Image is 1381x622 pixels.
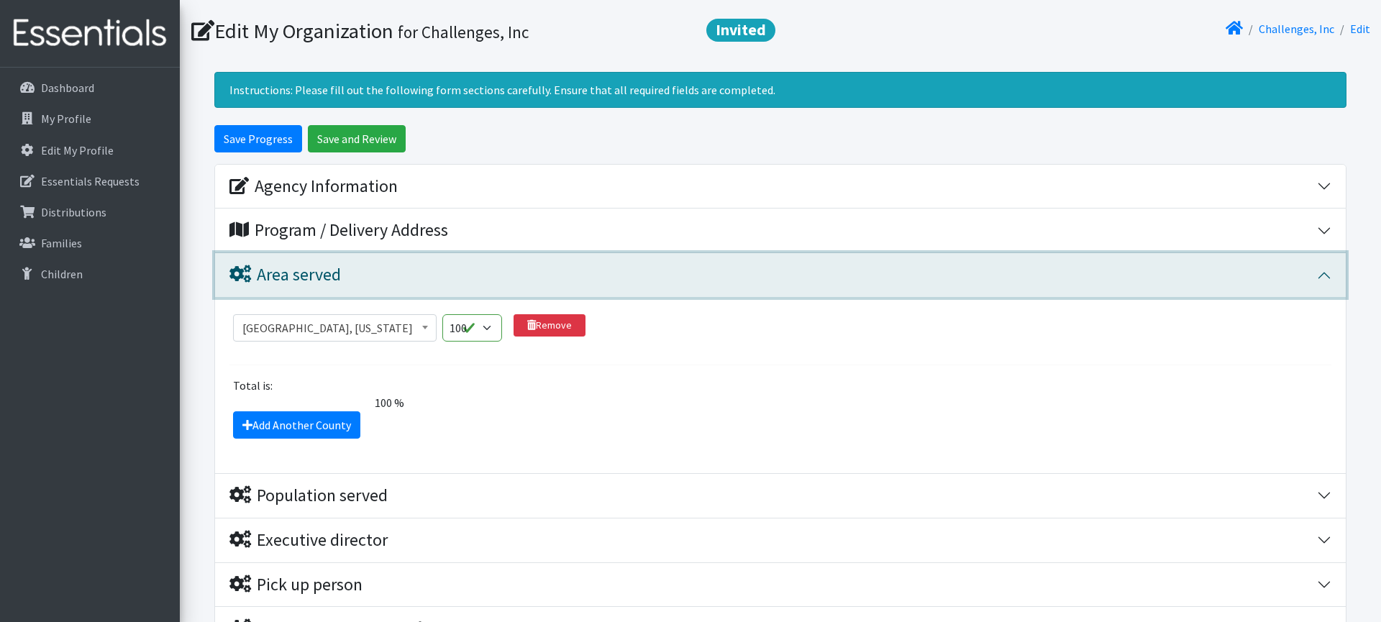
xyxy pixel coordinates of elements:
a: Edit [1350,22,1370,36]
p: Dashboard [41,81,94,95]
div: Population served [229,485,388,506]
a: My Profile [6,104,174,133]
span: Invited [706,19,775,42]
div: Area served [229,265,341,285]
p: Essentials Requests [41,174,140,188]
div: Agency Information [229,176,398,197]
input: Save and Review [308,125,406,152]
a: Edit My Profile [6,136,174,165]
button: Pick up person [215,563,1346,607]
span: 100 % [224,394,410,411]
a: Essentials Requests [6,167,174,196]
button: Area served [215,253,1346,297]
p: Children [41,267,83,281]
button: Agency Information [215,165,1346,209]
small: for Challenges, Inc [398,22,529,42]
a: Remove [514,314,585,337]
a: Distributions [6,198,174,227]
h1: Edit My Organization [191,19,775,44]
a: Challenges, Inc [1259,22,1334,36]
div: Executive director [229,530,388,551]
a: Add Another County [233,411,360,439]
span: Greenville County, South Carolina [242,318,427,338]
a: Families [6,229,174,257]
button: Executive director [215,518,1346,562]
input: Save Progress [214,125,302,152]
a: Children [6,260,174,288]
div: Total is: [224,377,1337,394]
p: My Profile [41,111,91,126]
div: Instructions: Please fill out the following form sections carefully. Ensure that all required fie... [214,72,1346,108]
button: Population served [215,474,1346,518]
img: HumanEssentials [6,9,174,58]
div: Program / Delivery Address [229,220,448,241]
button: Program / Delivery Address [215,209,1346,252]
p: Families [41,236,82,250]
a: Dashboard [6,73,174,102]
p: Edit My Profile [41,143,114,157]
span: Greenville County, South Carolina [233,314,437,342]
div: Pick up person [229,575,363,595]
p: Distributions [41,205,106,219]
